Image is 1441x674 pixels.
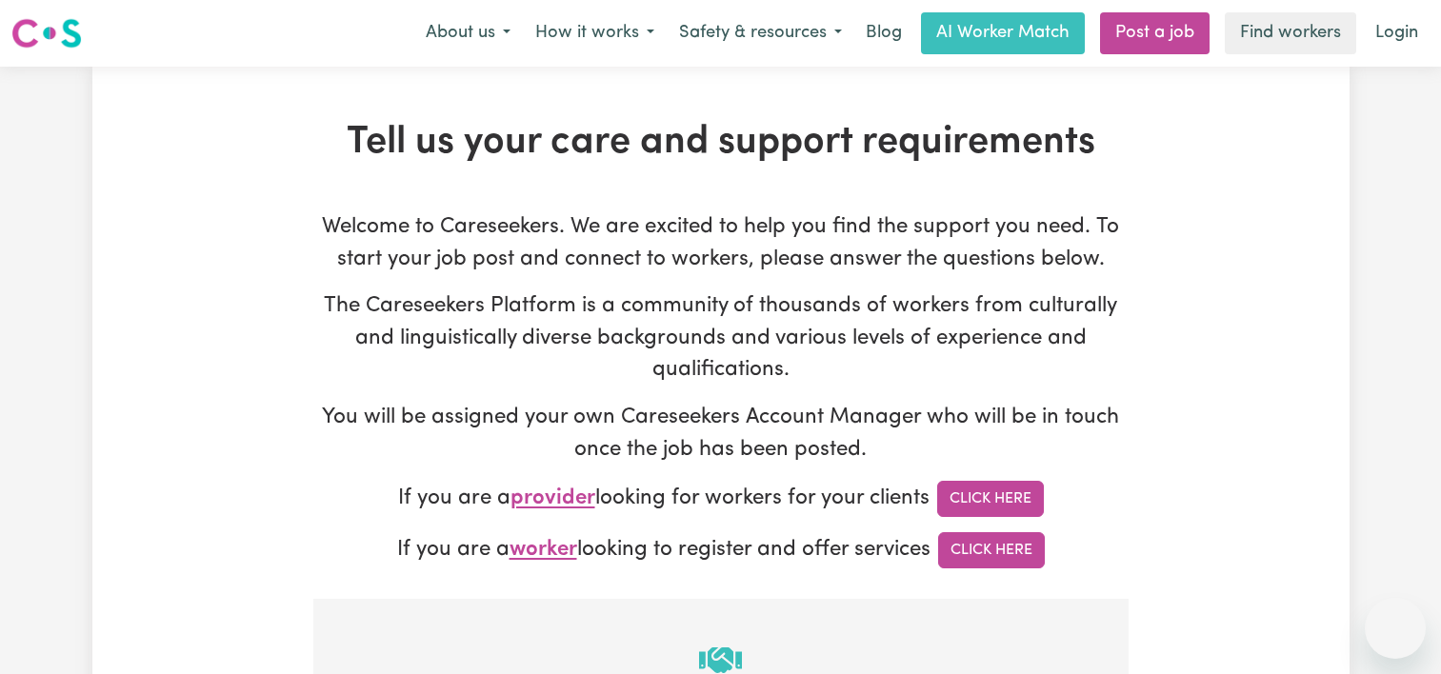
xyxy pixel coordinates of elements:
[937,481,1044,517] a: Click Here
[523,13,667,53] button: How it works
[313,402,1129,466] p: You will be assigned your own Careseekers Account Manager who will be in touch once the job has b...
[510,540,577,562] span: worker
[510,488,595,510] span: provider
[313,120,1129,166] h1: Tell us your care and support requirements
[1225,12,1356,54] a: Find workers
[11,16,82,50] img: Careseekers logo
[313,481,1129,517] p: If you are a looking for workers for your clients
[11,11,82,55] a: Careseekers logo
[413,13,523,53] button: About us
[1364,12,1430,54] a: Login
[667,13,854,53] button: Safety & resources
[313,532,1129,568] p: If you are a looking to register and offer services
[854,12,913,54] a: Blog
[313,290,1129,387] p: The Careseekers Platform is a community of thousands of workers from culturally and linguisticall...
[1365,598,1426,659] iframe: Button to launch messaging window
[921,12,1085,54] a: AI Worker Match
[313,211,1129,275] p: Welcome to Careseekers. We are excited to help you find the support you need. To start your job p...
[1100,12,1210,54] a: Post a job
[938,532,1045,568] a: Click Here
